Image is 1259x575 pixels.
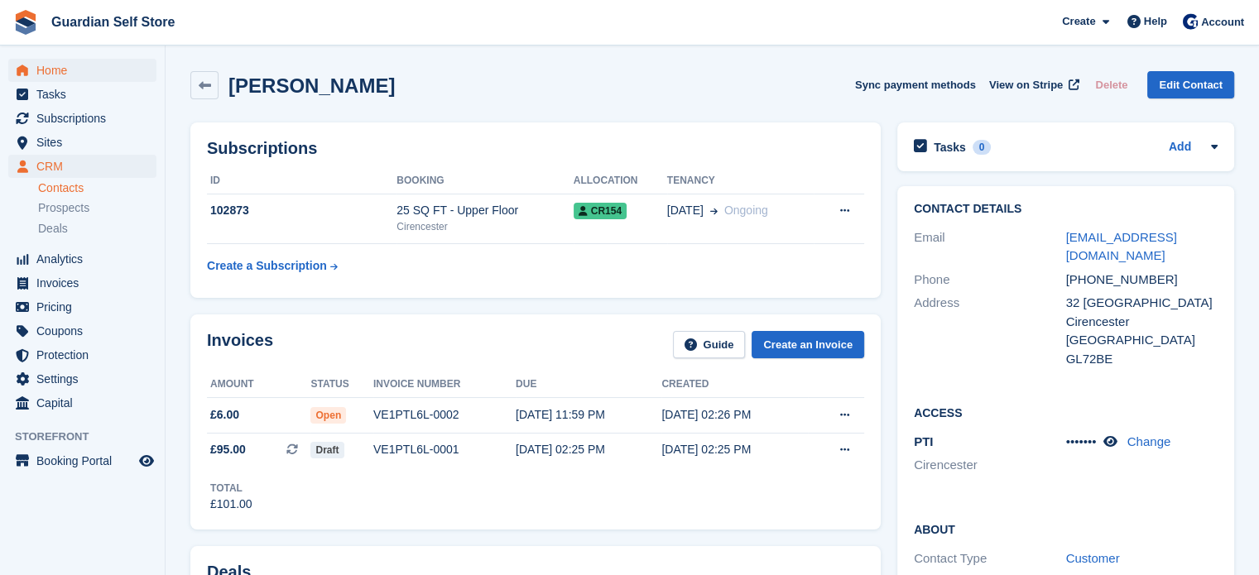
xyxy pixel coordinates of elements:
a: menu [8,83,156,106]
a: menu [8,155,156,178]
th: Allocation [574,168,667,194]
div: Total [210,481,252,496]
div: Phone [914,271,1066,290]
th: Invoice number [373,371,516,398]
div: 102873 [207,202,396,219]
th: Amount [207,371,310,398]
span: CR154 [574,203,627,219]
a: menu [8,131,156,154]
img: Tom Scott [1182,13,1199,30]
span: £6.00 [210,406,239,424]
a: Create a Subscription [207,251,338,281]
div: [DATE] 02:26 PM [661,406,807,424]
span: Capital [36,391,136,414]
a: Contacts [38,180,156,196]
a: menu [8,449,156,472]
span: Sites [36,131,136,154]
span: Home [36,59,136,82]
span: View on Stripe [989,77,1063,93]
a: Change [1127,434,1171,448]
a: menu [8,247,156,271]
div: VE1PTL6L-0002 [373,406,516,424]
div: Cirencester [1066,313,1218,332]
div: Email [914,228,1066,266]
span: Analytics [36,247,136,271]
a: Prospects [38,199,156,217]
div: Address [914,294,1066,368]
a: menu [8,367,156,391]
span: Draft [310,442,344,458]
span: Prospects [38,200,89,216]
a: menu [8,319,156,343]
h2: Tasks [934,140,966,155]
span: £95.00 [210,441,246,458]
span: Account [1201,14,1244,31]
span: CRM [36,155,136,178]
span: Storefront [15,429,165,445]
span: PTI [914,434,933,448]
span: Open [310,407,346,424]
span: Help [1144,13,1167,30]
div: Create a Subscription [207,257,327,275]
th: Created [661,371,807,398]
a: Deals [38,220,156,237]
a: menu [8,107,156,130]
span: [DATE] [667,202,704,219]
th: Tenancy [667,168,814,194]
th: Due [516,371,661,398]
a: Customer [1066,551,1120,565]
div: [DATE] 02:25 PM [661,441,807,458]
span: Protection [36,343,136,367]
a: Create an Invoice [752,331,864,358]
button: Sync payment methods [855,71,976,98]
div: GL72BE [1066,350,1218,369]
a: Edit Contact [1147,71,1234,98]
span: Tasks [36,83,136,106]
div: Cirencester [396,219,573,234]
h2: Invoices [207,331,273,358]
span: Booking Portal [36,449,136,472]
th: Status [310,371,372,398]
div: £101.00 [210,496,252,513]
a: menu [8,295,156,319]
div: [PHONE_NUMBER] [1066,271,1218,290]
a: Guardian Self Store [45,8,181,36]
div: [DATE] 02:25 PM [516,441,661,458]
span: Ongoing [724,204,768,217]
a: menu [8,343,156,367]
h2: About [914,520,1218,537]
a: [EMAIL_ADDRESS][DOMAIN_NAME] [1066,230,1177,263]
img: stora-icon-8386f47178a22dfd0bd8f6a31ec36ba5ce8667c1dd55bd0f319d3a0aa187defe.svg [13,10,38,35]
th: Booking [396,168,573,194]
span: Invoices [36,271,136,295]
span: Coupons [36,319,136,343]
a: menu [8,59,156,82]
h2: Contact Details [914,203,1218,216]
a: menu [8,271,156,295]
a: menu [8,391,156,414]
li: Cirencester [914,456,1066,475]
div: VE1PTL6L-0001 [373,441,516,458]
span: Pricing [36,295,136,319]
a: View on Stripe [983,71,1083,98]
div: [GEOGRAPHIC_DATA] [1066,331,1218,350]
th: ID [207,168,396,194]
div: 32 [GEOGRAPHIC_DATA] [1066,294,1218,313]
h2: [PERSON_NAME] [228,74,395,97]
div: Contact Type [914,549,1066,568]
a: Preview store [137,451,156,471]
span: Settings [36,367,136,391]
a: Add [1169,138,1191,157]
span: Deals [38,221,68,237]
button: Delete [1088,71,1134,98]
span: Subscriptions [36,107,136,130]
h2: Subscriptions [207,139,864,158]
div: [DATE] 11:59 PM [516,406,661,424]
span: ••••••• [1066,434,1097,448]
span: Create [1062,13,1095,30]
div: 0 [973,140,992,155]
div: 25 SQ FT - Upper Floor [396,202,573,219]
h2: Access [914,404,1218,420]
a: Guide [673,331,746,358]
